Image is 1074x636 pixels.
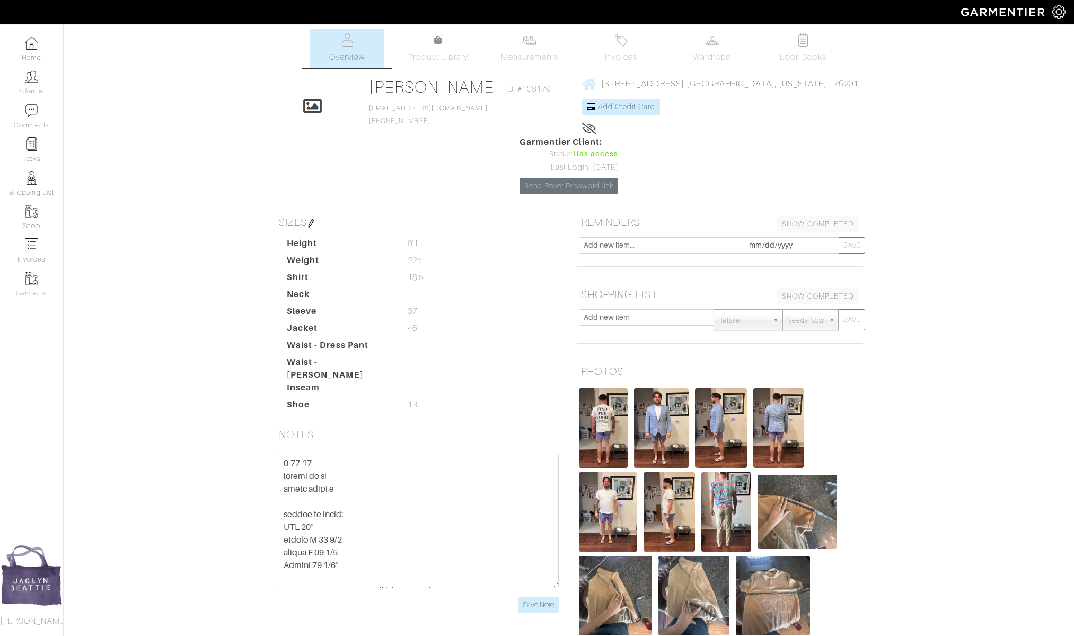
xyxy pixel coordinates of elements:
[408,254,422,267] span: 225
[369,104,488,125] span: [PHONE_NUMBER]
[279,356,400,381] dt: Waist - [PERSON_NAME]
[780,51,827,64] span: Look Books
[369,104,488,112] a: [EMAIL_ADDRESS][DOMAIN_NAME]
[605,51,637,64] span: Invoices
[340,33,354,47] img: basicinfo-40fd8af6dae0f16599ec9e87c0ef1c0a1fdea2edbe929e3d69a839185d80c458.svg
[279,288,400,305] dt: Neck
[277,454,559,588] textarea: 0-77-17 loremi do si ametc adipi e seddoe te incid: - UTL 20" etdolo M 33 9/2 aliqua E 09 1/5 Adm...
[408,322,417,335] span: 46
[1052,5,1066,19] img: gear-icon-white-bd11855cb880d31180b6d7d6211b90ccbf57a29d726f0c71d8c61bd08dd39cc2.png
[279,254,400,271] dt: Weight
[577,284,863,305] h5: SHOPPING LIST
[758,475,837,549] img: oQExHYgybqaNzYdQUsJF4nrU
[408,305,417,318] span: 37
[307,219,315,228] img: pen-cf24a1663064a2ec1b9c1bd2387e9de7a2fa800b781884d57f21acf72779bad2.png
[797,33,810,47] img: todo-9ac3debb85659649dc8f770b8b6100bb5dab4b48dedcbae339e5042a72dfd3cc.svg
[279,398,400,415] dt: Shoe
[573,149,619,160] span: Has access
[369,77,500,97] a: [PERSON_NAME]
[25,70,38,83] img: clients-icon-6bae9207a08558b7cb47a8932f037763ab4055f8c8b6bfacd5dc20c3e0201464.png
[492,29,567,68] a: Measurements
[577,361,863,382] h5: PHOTOS
[956,3,1052,21] img: garmentier-logo-header-white-b43fb05a5012e4ada735d5af1a66efaba907eab6374d6393d1fbf88cb4ef424d.png
[579,556,652,635] img: i7oVn42zfQqKYSQiKKJNYeaE
[279,381,400,398] dt: Inseam
[401,34,476,64] a: Product Library
[693,51,731,64] span: Wardrobe
[523,33,536,47] img: measurements-466bbee1fd09ba9460f595b01e5d73f9e2bff037440d3c8f018324cb6cdf7a4a.svg
[839,309,865,330] button: SAVE
[25,171,38,185] img: stylists-icon-eb353228a002819b7ec25b43dbf5f0378dd9e0616d9560372ff212230b889e62.png
[582,77,858,90] a: [STREET_ADDRESS] [GEOGRAPHIC_DATA], [US_STATE] - 75201
[777,288,859,304] a: SHOW COMPLETED
[598,102,655,111] span: Add Credit Card
[25,272,38,285] img: garments-icon-b7da505a4dc4fd61783c78ac3ca0ef83fa9d6f193b1c9dc38574b1d14d53ca28.png
[614,33,628,47] img: orders-27d20c2124de7fd6de4e0e44c1d41de31381a507db9b33961299e4e07d508b8c.svg
[777,216,859,232] a: SHOW COMPLETED
[584,29,658,68] a: Invoices
[279,305,400,322] dt: Sleeve
[275,424,561,445] h5: NOTES
[408,51,468,64] span: Product Library
[520,136,618,149] span: Garmentier Client:
[695,388,747,468] img: 4Bb1vkN8fWfidNwXu9Bd7sAt
[25,137,38,151] img: reminder-icon-8004d30b9f0a5d33ae49ab947aed9ed385cf756f9e5892f1edd6e32f2345188e.png
[787,310,824,331] span: Needs Now
[718,310,768,331] span: Retailer
[579,388,628,468] img: dpSYPpnaaMQiM4RpxcsqVpPm
[579,237,744,254] input: Add new item...
[25,104,38,117] img: comment-icon-a0a6a9ef722e966f86d9cbdc48e553b5cf19dbc54f86b18d962a5391bc8f6eb6.png
[579,309,714,326] input: Add new item
[505,83,551,95] span: ID: #106179
[520,162,618,173] div: Last Login: [DATE]
[279,322,400,339] dt: Jacket
[25,238,38,251] img: orders-icon-0abe47150d42831381b5fb84f609e132dff9fe21cb692f30cb5eec754e2cba89.png
[279,339,400,356] dt: Waist - Dress Pant
[634,388,688,468] img: HjA7u63UU5KLSE7wtUzWDQHd
[329,51,365,64] span: Overview
[25,205,38,218] img: garments-icon-b7da505a4dc4fd61783c78ac3ca0ef83fa9d6f193b1c9dc38574b1d14d53ca28.png
[675,29,749,68] a: Wardrobe
[579,472,637,552] img: rDi8aa3nkh68BfDf98JCWsXx
[25,37,38,50] img: dashboard-icon-dbcd8f5a0b271acd01030246c82b418ddd0df26cd7fceb0bd07c9910d44c42f6.png
[753,388,804,468] img: KynXpaix96SgRX2RGdBupybW
[644,472,696,552] img: x6dvxb7eDctzC3Yh4ZanrGYB
[279,237,400,254] dt: Height
[408,237,418,250] span: 6'1
[839,237,865,254] button: SAVE
[275,212,561,233] h5: SIZES
[518,597,559,613] input: Save Note
[279,271,400,288] dt: Shirt
[582,99,660,115] a: Add Credit Card
[520,178,618,194] a: Send Reset Password link
[658,556,729,635] img: pG8FCWGqAepapnSanSYdSHD5
[310,29,384,68] a: Overview
[577,212,863,233] h5: REMINDERS
[501,51,559,64] span: Measurements
[736,556,809,635] img: 5s2MVS15mC3AXq51kEsPq1Qe
[408,398,417,411] span: 13
[766,29,840,68] a: Look Books
[701,472,751,552] img: gZG2fSPakeBQVCMVTYThf7Tz
[601,79,858,89] span: [STREET_ADDRESS] [GEOGRAPHIC_DATA], [US_STATE] - 75201
[520,149,618,160] div: Status:
[408,271,424,284] span: 18.5
[706,33,719,47] img: wardrobe-487a4870c1b7c33e795ec22d11cfc2ed9d08956e64fb3008fe2437562e282088.svg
